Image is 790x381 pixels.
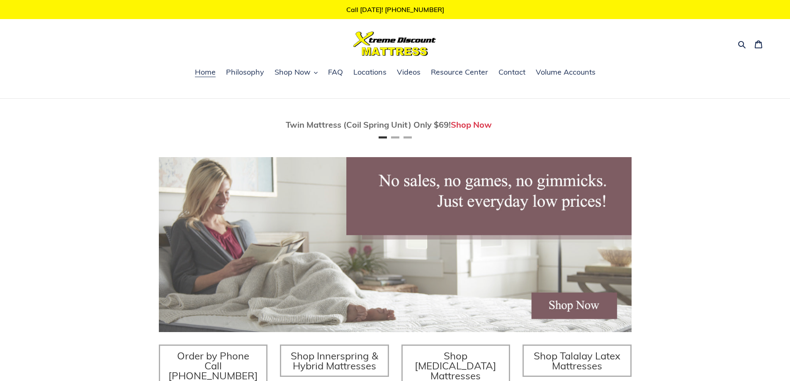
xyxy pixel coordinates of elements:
a: Shop Now [451,119,492,130]
img: Xtreme Discount Mattress [353,32,436,56]
a: Philosophy [222,66,268,79]
span: Shop Talalay Latex Mattresses [534,349,620,372]
button: Page 3 [404,136,412,138]
span: Resource Center [431,67,488,77]
button: Page 1 [379,136,387,138]
a: Locations [349,66,391,79]
span: Philosophy [226,67,264,77]
span: Volume Accounts [536,67,596,77]
span: Home [195,67,216,77]
a: Shop Innerspring & Hybrid Mattresses [280,345,389,377]
button: Shop Now [270,66,322,79]
span: Twin Mattress (Coil Spring Unit) Only $69! [286,119,451,130]
img: herobannermay2022-1652879215306_1200x.jpg [159,157,632,332]
span: Videos [397,67,421,77]
span: FAQ [328,67,343,77]
a: Volume Accounts [532,66,600,79]
a: Videos [393,66,425,79]
span: Shop Now [275,67,311,77]
a: Shop Talalay Latex Mattresses [523,345,632,377]
span: Shop Innerspring & Hybrid Mattresses [291,349,378,372]
span: Locations [353,67,386,77]
a: Resource Center [427,66,492,79]
a: Contact [494,66,530,79]
span: Contact [498,67,525,77]
a: Home [191,66,220,79]
a: FAQ [324,66,347,79]
button: Page 2 [391,136,399,138]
